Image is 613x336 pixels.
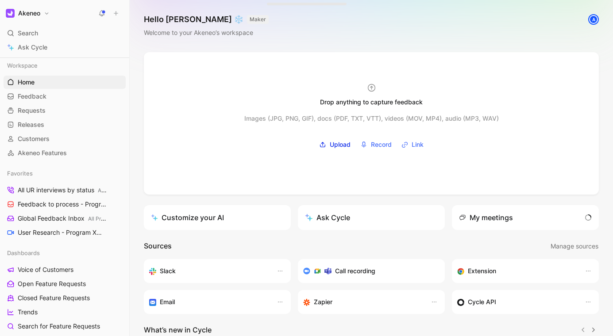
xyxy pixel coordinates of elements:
a: Closed Feature Requests [4,291,126,305]
div: Welcome to your Akeneo’s workspace [144,27,269,38]
div: Sync your customers, send feedback and get updates in Slack [149,266,268,276]
h3: Call recording [335,266,375,276]
span: Link [412,139,424,150]
a: Search for Feature Requests [4,320,126,333]
h3: Email [160,297,175,307]
h3: Zapier [314,297,332,307]
span: Open Feature Requests [18,279,86,288]
h1: Hello [PERSON_NAME] ❄️ [144,14,269,25]
span: Record [371,139,392,150]
h3: Cycle API [468,297,496,307]
button: Ask Cycle [298,205,445,230]
button: MAKER [247,15,269,24]
a: Trends [4,305,126,319]
a: Customize your AI [144,205,291,230]
span: Trends [18,308,38,317]
div: Forward emails to your feedback inbox [149,297,268,307]
span: Feedback [18,92,46,101]
span: Voice of Customers [18,265,73,274]
a: Requests [4,104,126,117]
h3: Extension [468,266,496,276]
a: Akeneo Features [4,146,126,160]
label: Upload [316,138,354,151]
a: Feedback [4,90,126,103]
h1: Akeneo [18,9,40,17]
button: Manage sources [550,241,599,252]
a: Voice of Customers [4,263,126,276]
span: Ask Cycle [18,42,47,53]
span: Search for Feature Requests [18,322,100,331]
div: Record & transcribe meetings from Zoom, Meet & Teams. [303,266,432,276]
div: My meetings [459,212,513,223]
h3: Slack [160,266,176,276]
span: Releases [18,120,44,129]
span: Requests [18,106,46,115]
span: Akeneo Features [18,149,67,157]
div: Sync customers & send feedback from custom sources. Get inspired by our favorite use case [457,297,576,307]
div: Favorites [4,167,126,180]
a: Ask Cycle [4,41,126,54]
a: Releases [4,118,126,131]
span: Dashboards [7,248,40,257]
span: Home [18,78,35,87]
div: Workspace [4,59,126,72]
div: A [589,15,598,24]
span: Closed Feature Requests [18,294,90,302]
img: Akeneo [6,9,15,18]
span: Global Feedback Inbox [18,214,107,223]
span: Search [18,28,38,38]
button: AkeneoAkeneo [4,7,52,19]
h2: What’s new in Cycle [144,325,212,335]
span: Workspace [7,61,38,70]
a: Home [4,76,126,89]
div: Drop anything to capture feedback [320,97,423,107]
span: Customers [18,134,50,143]
button: Link [398,138,427,151]
a: All UR interviews by statusAll Product Areas [4,183,126,197]
span: All Product Areas [88,215,131,222]
div: Ask Cycle [305,212,350,223]
h2: Sources [144,241,172,252]
a: Customers [4,132,126,145]
a: Feedback to process - Program X [4,198,126,211]
div: Dashboards [4,246,126,260]
span: Manage sources [551,241,598,252]
a: User Research - Program XPROGRAM X [4,226,126,239]
span: Favorites [7,169,33,178]
div: Search [4,27,126,40]
div: Capture feedback from thousands of sources with Zapier (survey results, recordings, sheets, etc). [303,297,422,307]
button: Record [357,138,395,151]
div: Images (JPG, PNG, GIF), docs (PDF, TXT, VTT), videos (MOV, MP4), audio (MP3, WAV) [244,113,499,124]
span: All UR interviews by status [18,186,108,195]
div: Capture feedback from anywhere on the web [457,266,576,276]
a: Open Feature Requests [4,277,126,290]
a: Global Feedback InboxAll Product Areas [4,212,126,225]
span: All Product Areas [98,187,140,194]
div: Customize your AI [151,212,224,223]
span: Feedback to process - Program X [18,200,109,209]
span: User Research - Program X [18,228,107,237]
